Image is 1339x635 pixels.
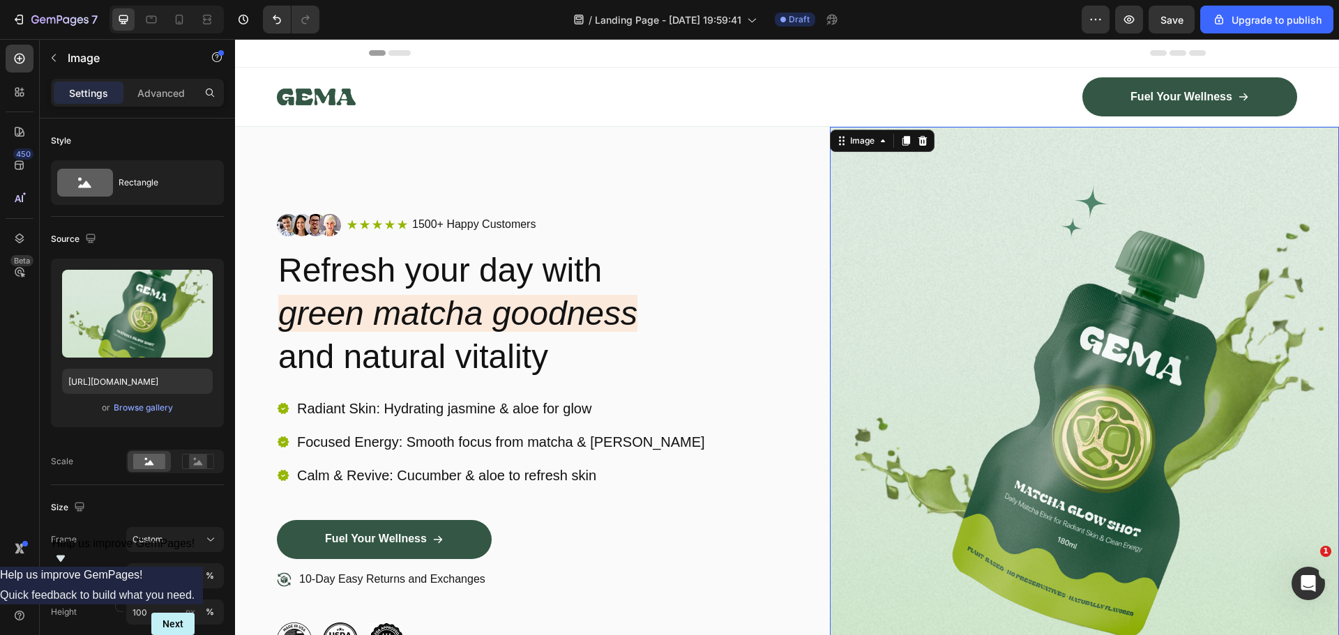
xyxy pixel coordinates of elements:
iframe: Design area [235,39,1339,635]
a: Fuel Your Wellness [42,481,257,520]
img: gempages_432750572815254551-354b0b53-b64f-4e13-8666-ba9611805631.png [42,175,106,197]
span: Landing Page - [DATE] 19:59:41 [595,13,741,27]
span: Custom [133,533,163,546]
p: Focused Energy: Smooth focus from matcha & [PERSON_NAME] [62,394,470,412]
p: Image [68,49,186,66]
button: Save [1149,6,1195,33]
p: 1500+ Happy Customers [177,178,301,193]
button: Upgrade to publish [1200,6,1333,33]
div: Source [51,230,99,249]
input: https://example.com/image.jpg [62,369,213,394]
p: Settings [69,86,108,100]
div: Scale [51,455,73,468]
button: px [202,567,218,584]
span: Help us improve GemPages! [52,537,195,549]
h2: Refresh your day with and natural vitality [42,208,552,342]
span: / [589,13,592,27]
img: gempages_432750572815254551-677af688-17fc-4199-b803-fb9a7d2c22e7.png [42,583,77,618]
div: Browse gallery [114,401,173,414]
button: px [202,604,218,620]
div: Undo/Redo [263,6,319,33]
button: 7 [6,6,104,33]
span: or [102,399,110,416]
iframe: Intercom live chat [1292,567,1325,600]
div: Style [51,135,71,147]
div: Upgrade to publish [1212,13,1322,27]
div: Image [612,95,642,108]
span: Save [1160,14,1183,26]
i: green matcha goodness [43,256,402,293]
img: gempages_432750572815254551-4b682a34-33d6-40ab-85b5-0690c07b22f6.png [88,583,123,618]
div: Size [51,498,88,517]
button: Browse gallery [113,401,174,415]
p: Calm & Revive: Cucumber & aloe to refresh skin [62,427,470,445]
img: gempages_432750572815254551-61c25942-6fdd-48f2-b671-bfa8f4c72b4d.png [134,583,169,618]
div: 450 [13,148,33,160]
p: 10-Day Easy Returns and Exchanges [64,533,250,548]
p: 7 [91,11,98,28]
div: Beta [10,255,33,266]
label: Frame [51,533,77,546]
div: Rectangle [119,167,204,199]
span: 1 [1320,546,1331,557]
p: Advanced [137,86,185,100]
p: Radiant Skin: Hydrating jasmine & aloe for glow [62,360,470,378]
img: preview-image [62,270,213,358]
p: Fuel Your Wellness [895,51,997,66]
span: Draft [789,13,810,26]
button: Custom [126,527,224,552]
div: % [206,569,214,582]
div: % [206,606,214,618]
button: Show survey - Help us improve GemPages! [52,537,195,567]
p: Fuel Your Wellness [90,493,192,507]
